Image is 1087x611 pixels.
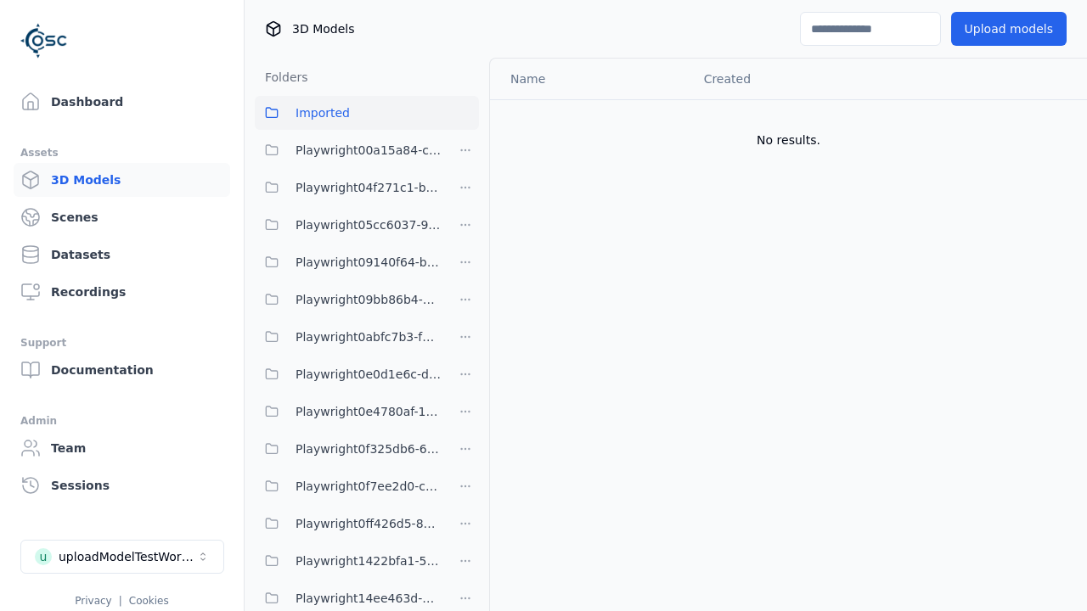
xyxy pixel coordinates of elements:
[14,275,230,309] a: Recordings
[296,140,442,160] span: Playwright00a15a84-c398-4ef4-9da8-38c036397b1e
[255,245,442,279] button: Playwright09140f64-bfed-4894-9ae1-f5b1e6c36039
[296,588,442,608] span: Playwright14ee463d-7a4b-460f-bf6c-ea7fafeecbb0
[255,432,442,466] button: Playwright0f325db6-6c4b-4947-9a8f-f4487adedf2c
[296,252,442,272] span: Playwright09140f64-bfed-4894-9ae1-f5b1e6c36039
[255,544,442,578] button: Playwright1422bfa1-5065-45c6-98b3-ab75e32174d7
[119,595,122,607] span: |
[14,353,230,387] a: Documentation
[255,69,308,86] h3: Folders
[255,171,442,205] button: Playwright04f271c1-b936-458c-b5f6-36ca6337f11a
[20,143,223,163] div: Assets
[296,177,442,198] span: Playwright04f271c1-b936-458c-b5f6-36ca6337f11a
[255,133,442,167] button: Playwright00a15a84-c398-4ef4-9da8-38c036397b1e
[296,364,442,384] span: Playwright0e0d1e6c-db5a-4244-b424-632341d2c1b4
[255,208,442,242] button: Playwright05cc6037-9b74-4704-86c6-3ffabbdece83
[20,411,223,431] div: Admin
[14,468,230,502] a: Sessions
[690,59,895,99] th: Created
[296,215,442,235] span: Playwright05cc6037-9b74-4704-86c6-3ffabbdece83
[296,551,442,571] span: Playwright1422bfa1-5065-45c6-98b3-ab75e32174d7
[129,595,169,607] a: Cookies
[296,513,442,534] span: Playwright0ff426d5-887e-47ce-9e83-c6f549f6a63f
[951,12,1067,46] button: Upload models
[35,548,52,565] div: u
[255,283,442,317] button: Playwright09bb86b4-7f88-4a8f-8ea8-a4c9412c995e
[296,289,442,310] span: Playwright09bb86b4-7f88-4a8f-8ea8-a4c9412c995e
[296,103,350,123] span: Imported
[20,17,68,64] img: Logo
[14,200,230,234] a: Scenes
[255,469,442,503] button: Playwright0f7ee2d0-cebf-4840-a756-5a7a26222786
[14,85,230,119] a: Dashboard
[255,357,442,391] button: Playwright0e0d1e6c-db5a-4244-b424-632341d2c1b4
[14,238,230,272] a: Datasets
[296,476,442,496] span: Playwright0f7ee2d0-cebf-4840-a756-5a7a26222786
[255,320,442,354] button: Playwright0abfc7b3-fdbd-438a-9097-bdc709c88d01
[296,439,442,459] span: Playwright0f325db6-6c4b-4947-9a8f-f4487adedf2c
[296,327,442,347] span: Playwright0abfc7b3-fdbd-438a-9097-bdc709c88d01
[292,20,354,37] span: 3D Models
[75,595,111,607] a: Privacy
[255,395,442,429] button: Playwright0e4780af-1c2a-492e-901c-6880da17528a
[59,548,196,565] div: uploadModelTestWorkspace
[14,431,230,465] a: Team
[255,507,442,541] button: Playwright0ff426d5-887e-47ce-9e83-c6f549f6a63f
[490,99,1087,181] td: No results.
[490,59,690,99] th: Name
[255,96,479,130] button: Imported
[14,163,230,197] a: 3D Models
[296,401,442,422] span: Playwright0e4780af-1c2a-492e-901c-6880da17528a
[20,540,224,574] button: Select a workspace
[20,333,223,353] div: Support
